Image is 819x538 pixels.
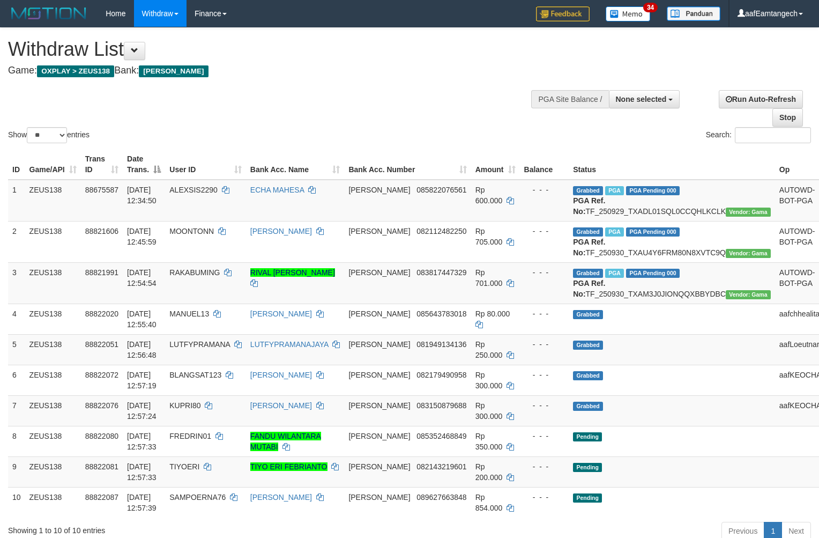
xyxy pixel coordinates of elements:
[524,339,565,350] div: - - -
[475,432,503,451] span: Rp 350.000
[416,432,466,440] span: Copy 085352468849 to clipboard
[127,493,157,512] span: [DATE] 12:57:39
[25,221,81,262] td: ZEUS138
[726,208,771,217] span: Vendor URL: https://trx31.1velocity.biz
[726,290,771,299] span: Vendor URL: https://trx31.1velocity.biz
[344,149,471,180] th: Bank Acc. Number: activate to sort column ascending
[569,221,775,262] td: TF_250930_TXAU4Y6FRM80N8XVTC9Q
[8,426,25,456] td: 8
[169,340,230,349] span: LUTFYPRAMANA
[250,186,304,194] a: ECHA MAHESA
[524,226,565,237] div: - - -
[246,149,345,180] th: Bank Acc. Name: activate to sort column ascending
[475,309,510,318] span: Rp 80.000
[348,309,410,318] span: [PERSON_NAME]
[37,65,114,77] span: OXPLAY > ZEUS138
[25,334,81,365] td: ZEUS138
[606,6,651,21] img: Button%20Memo.svg
[719,90,803,108] a: Run Auto-Refresh
[569,262,775,304] td: TF_250930_TXAM3J0JIONQQXBBYDBC
[25,262,81,304] td: ZEUS138
[127,268,157,288] span: [DATE] 12:54:54
[27,127,67,143] select: Showentries
[475,401,503,421] span: Rp 300.000
[250,340,329,349] a: LUTFYPRAMANAJAYA
[127,227,157,246] span: [DATE] 12:45:59
[8,127,90,143] label: Show entries
[605,186,624,195] span: Marked by aafpengsreynich
[348,432,410,440] span: [PERSON_NAME]
[573,269,603,278] span: Grabbed
[772,108,803,127] a: Stop
[520,149,569,180] th: Balance
[416,309,466,318] span: Copy 085643783018 to clipboard
[524,492,565,503] div: - - -
[127,340,157,359] span: [DATE] 12:56:48
[735,127,811,143] input: Search:
[25,304,81,334] td: ZEUS138
[25,365,81,395] td: ZEUS138
[85,462,118,471] span: 88822081
[573,463,602,472] span: Pending
[250,227,312,235] a: [PERSON_NAME]
[475,268,503,288] span: Rp 701.000
[471,149,520,180] th: Amount: activate to sort column ascending
[250,401,312,410] a: [PERSON_NAME]
[169,186,218,194] span: ALEXSIS2290
[416,462,466,471] span: Copy 082143219601 to clipboard
[475,493,503,512] span: Rp 854.000
[573,402,603,411] span: Grabbed
[348,227,410,235] span: [PERSON_NAME]
[475,340,503,359] span: Rp 250.000
[127,371,157,390] span: [DATE] 12:57:19
[8,65,535,76] h4: Game: Bank:
[85,268,118,277] span: 88821991
[8,39,535,60] h1: Withdraw List
[85,340,118,349] span: 88822051
[626,269,680,278] span: PGA Pending
[169,309,209,318] span: MANUEL13
[573,371,603,380] span: Grabbed
[348,462,410,471] span: [PERSON_NAME]
[85,493,118,502] span: 88822087
[165,149,246,180] th: User ID: activate to sort column ascending
[524,370,565,380] div: - - -
[127,462,157,482] span: [DATE] 12:57:33
[8,221,25,262] td: 2
[573,432,602,441] span: Pending
[348,186,410,194] span: [PERSON_NAME]
[85,401,118,410] span: 88822076
[139,65,208,77] span: [PERSON_NAME]
[169,401,200,410] span: KUPRI80
[81,149,123,180] th: Trans ID: activate to sort column ascending
[524,185,565,195] div: - - -
[475,186,503,205] span: Rp 600.000
[169,493,226,502] span: SAMPOERNA76
[169,462,199,471] span: TIYOERI
[85,186,118,194] span: 88675587
[605,269,624,278] span: Marked by aafpengsreynich
[416,401,466,410] span: Copy 083150879688 to clipboard
[169,268,220,277] span: RAKABUMING
[643,3,658,12] span: 34
[85,227,118,235] span: 88821606
[8,456,25,487] td: 9
[609,90,680,108] button: None selected
[127,432,157,451] span: [DATE] 12:57:33
[524,461,565,472] div: - - -
[8,149,25,180] th: ID
[250,462,327,471] a: TIYO ERI FEBRIANTO
[348,371,410,379] span: [PERSON_NAME]
[169,432,211,440] span: FREDRIN01
[85,432,118,440] span: 88822080
[416,186,466,194] span: Copy 085822076561 to clipboard
[85,309,118,318] span: 88822020
[524,267,565,278] div: - - -
[573,310,603,319] span: Grabbed
[8,521,333,536] div: Showing 1 to 10 of 10 entries
[524,308,565,319] div: - - -
[8,487,25,518] td: 10
[416,340,466,349] span: Copy 081949134136 to clipboard
[348,493,410,502] span: [PERSON_NAME]
[250,493,312,502] a: [PERSON_NAME]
